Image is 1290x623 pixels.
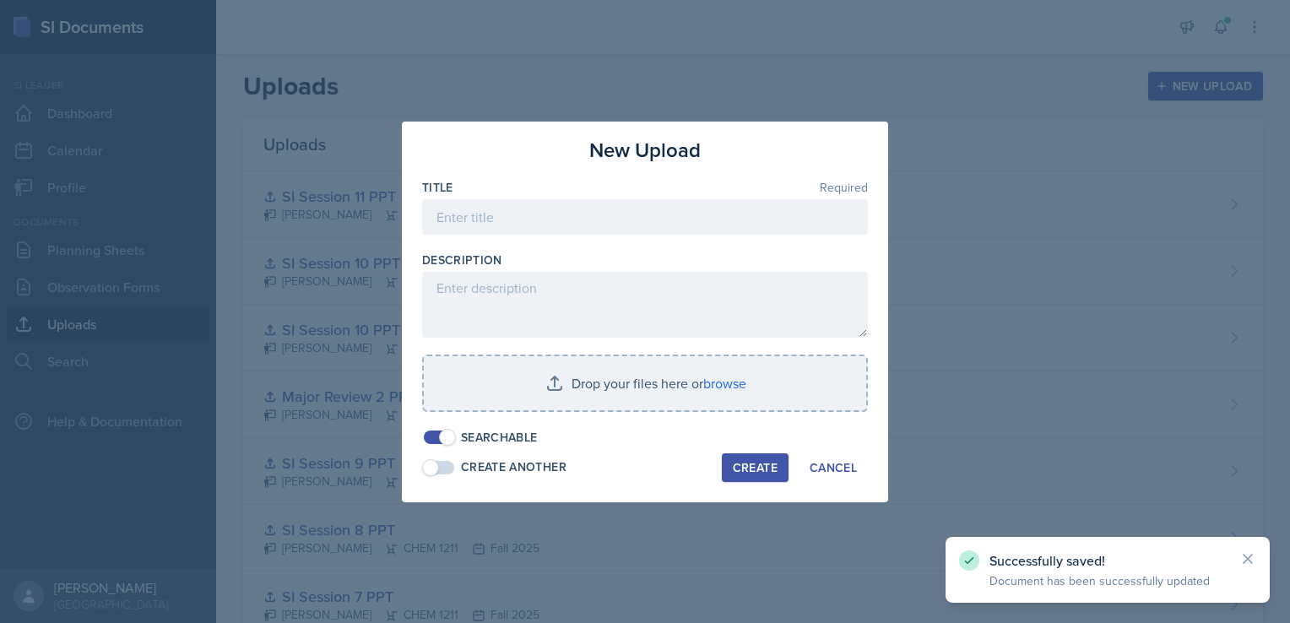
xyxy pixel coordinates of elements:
[422,179,453,196] label: Title
[461,458,566,476] div: Create Another
[989,552,1226,569] p: Successfully saved!
[989,572,1226,589] p: Document has been successfully updated
[722,453,789,482] button: Create
[810,461,857,474] div: Cancel
[422,252,502,268] label: Description
[733,461,778,474] div: Create
[422,199,868,235] input: Enter title
[461,429,538,447] div: Searchable
[799,453,868,482] button: Cancel
[589,135,701,165] h3: New Upload
[820,181,868,193] span: Required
